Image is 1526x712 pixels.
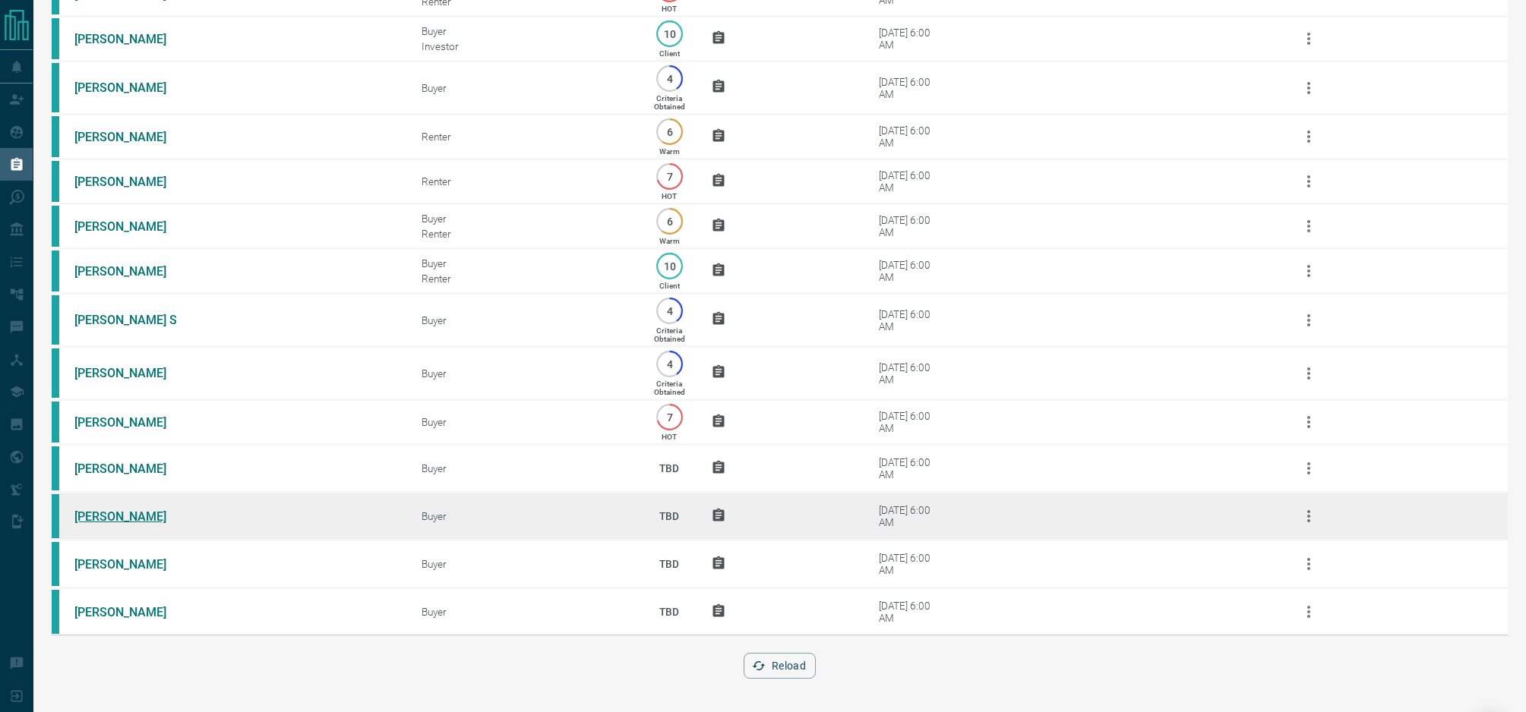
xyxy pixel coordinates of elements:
[74,264,188,279] a: [PERSON_NAME]
[422,82,627,94] div: Buyer
[879,552,943,576] div: [DATE] 6:00 AM
[650,591,688,632] p: TBD
[879,124,943,149] div: [DATE] 6:00 AM
[879,169,943,194] div: [DATE] 6:00 AM
[74,130,188,144] a: [PERSON_NAME]
[422,175,627,187] div: Renter
[422,213,627,225] div: Buyer
[664,260,675,272] p: 10
[659,282,680,290] p: Client
[74,32,188,46] a: [PERSON_NAME]
[659,147,680,156] p: Warm
[52,348,59,398] div: condos.ca
[74,313,188,327] a: [PERSON_NAME] S
[422,416,627,428] div: Buyer
[74,509,188,524] a: [PERSON_NAME]
[664,171,675,182] p: 7
[422,131,627,143] div: Renter
[650,448,688,489] p: TBD
[74,605,188,619] a: [PERSON_NAME]
[879,504,943,528] div: [DATE] 6:00 AM
[52,18,59,59] div: condos.ca
[74,80,188,95] a: [PERSON_NAME]
[664,28,675,39] p: 10
[422,228,627,240] div: Renter
[422,606,627,618] div: Buyer
[879,308,943,332] div: [DATE] 6:00 AM
[52,446,59,490] div: condos.ca
[664,411,675,423] p: 7
[662,5,677,13] p: HOT
[654,94,685,111] p: Criteria Obtained
[650,543,688,584] p: TBD
[662,192,677,200] p: HOT
[879,259,943,283] div: [DATE] 6:00 AM
[422,558,627,570] div: Buyer
[52,402,59,443] div: condos.ca
[52,116,59,157] div: condos.ca
[422,257,627,269] div: Buyer
[74,219,188,234] a: [PERSON_NAME]
[52,295,59,345] div: condos.ca
[659,49,680,58] p: Client
[654,380,685,396] p: Criteria Obtained
[650,496,688,537] p: TBD
[74,175,188,189] a: [PERSON_NAME]
[664,73,675,84] p: 4
[52,206,59,247] div: condos.ca
[422,40,627,52] div: Investor
[879,27,943,51] div: [DATE] 6:00 AM
[422,367,627,380] div: Buyer
[52,250,59,291] div: condos.ca
[744,653,816,679] button: Reload
[74,366,188,380] a: [PERSON_NAME]
[74,462,188,476] a: [PERSON_NAME]
[879,214,943,238] div: [DATE] 6:00 AM
[422,510,627,522] div: Buyer
[879,600,943,624] div: [DATE] 6:00 AM
[879,410,943,434] div: [DATE] 6:00 AM
[52,590,59,634] div: condos.ca
[422,25,627,37] div: Buyer
[664,126,675,137] p: 6
[879,76,943,100] div: [DATE] 6:00 AM
[422,462,627,474] div: Buyer
[659,237,680,245] p: Warm
[52,161,59,202] div: condos.ca
[879,361,943,386] div: [DATE] 6:00 AM
[422,314,627,326] div: Buyer
[662,433,677,441] p: HOT
[52,494,59,538] div: condos.ca
[74,415,188,430] a: [PERSON_NAME]
[664,216,675,227] p: 6
[52,63,59,112] div: condos.ca
[74,557,188,572] a: [PERSON_NAME]
[654,326,685,343] p: Criteria Obtained
[422,273,627,285] div: Renter
[879,456,943,480] div: [DATE] 6:00 AM
[664,305,675,317] p: 4
[664,358,675,370] p: 4
[52,542,59,586] div: condos.ca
